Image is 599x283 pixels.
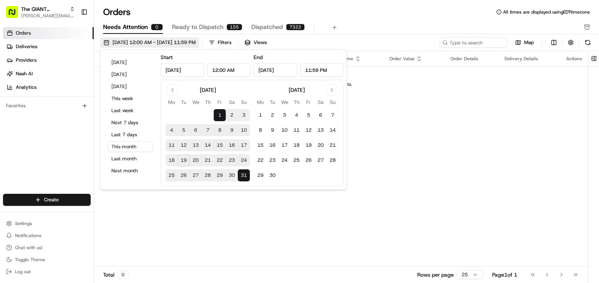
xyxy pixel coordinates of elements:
input: Date [254,63,297,77]
button: 6 [190,124,202,136]
input: Time [300,63,344,77]
div: 0 [151,24,163,30]
button: 25 [290,154,303,166]
th: Thursday [202,98,214,106]
span: Pylon [75,128,91,133]
button: 15 [254,139,266,151]
div: 0 [117,271,129,279]
span: Providers [16,57,36,64]
th: Thursday [290,98,303,106]
button: 9 [226,124,238,136]
label: End [254,54,263,61]
div: 💻 [64,110,70,116]
button: This month [108,141,153,152]
button: 19 [303,139,315,151]
button: 24 [238,154,250,166]
button: 28 [327,154,339,166]
button: 2 [266,109,278,121]
button: 19 [178,154,190,166]
button: Last 7 days [108,129,153,140]
button: 7 [327,109,339,121]
button: 24 [278,154,290,166]
button: 20 [315,139,327,151]
button: 13 [315,124,327,136]
button: 29 [254,169,266,181]
div: Page 1 of 1 [492,271,517,278]
span: Map [524,39,534,46]
button: 1 [214,109,226,121]
div: 7322 [286,24,305,30]
button: 8 [254,124,266,136]
a: Orders [3,27,94,39]
th: Saturday [226,98,238,106]
th: Friday [214,98,226,106]
button: 10 [238,124,250,136]
p: Rows per page [417,271,454,278]
a: Analytics [3,81,94,93]
span: Log out [15,269,30,275]
button: [DATE] [108,69,153,80]
button: [PERSON_NAME][EMAIL_ADDRESS][PERSON_NAME][DOMAIN_NAME] [21,13,75,19]
button: 23 [266,154,278,166]
button: 1 [254,109,266,121]
div: Dropoff Time [326,56,378,62]
button: 7 [202,124,214,136]
button: 17 [238,139,250,151]
button: 12 [303,124,315,136]
a: Powered byPylon [53,127,91,133]
button: 18 [166,154,178,166]
span: Deliveries [16,43,37,50]
span: Create [44,196,59,203]
button: 23 [226,154,238,166]
button: This week [108,93,153,104]
span: Knowledge Base [15,109,58,117]
th: Wednesday [278,98,290,106]
button: Start new chat [128,74,137,83]
button: 8 [214,124,226,136]
button: 12 [178,139,190,151]
img: 1736555255976-a54dd68f-1ca7-489b-9aae-adbdc363a1c4 [8,72,21,85]
button: 18 [290,139,303,151]
button: Go to next month [327,85,337,95]
button: 22 [254,154,266,166]
button: Notifications [3,230,91,241]
button: 28 [202,169,214,181]
button: 16 [226,139,238,151]
span: Views [254,39,267,46]
button: [DATE] [108,57,153,68]
button: 6 [315,109,327,121]
th: Monday [166,98,178,106]
button: Last month [108,154,153,164]
button: 26 [178,169,190,181]
a: 📗Knowledge Base [5,106,61,120]
div: Order Details [450,56,493,62]
th: Wednesday [190,98,202,106]
button: 14 [327,124,339,136]
th: Sunday [238,98,250,106]
h1: Orders [103,6,131,18]
button: 5 [178,124,190,136]
button: Refresh [582,37,593,48]
span: Notifications [15,233,41,239]
a: Deliveries [3,41,94,53]
span: Dispatched [251,23,283,32]
button: Filters [205,37,235,48]
span: Needs Attention [103,23,148,32]
button: 27 [190,169,202,181]
th: Monday [254,98,266,106]
span: All times are displayed using EDT timezone [503,9,590,15]
input: Date [161,63,204,77]
button: Last week [108,105,153,116]
button: 11 [290,124,303,136]
div: Filters [218,39,231,46]
th: Friday [303,98,315,106]
button: 16 [266,139,278,151]
button: Create [3,194,91,206]
button: 30 [226,169,238,181]
span: Settings [15,221,32,227]
a: Providers [3,54,94,66]
button: Chat with us! [3,242,91,253]
span: [DATE] 12:00 AM - [DATE] 11:59 PM [113,39,196,46]
button: 29 [214,169,226,181]
button: Log out [3,266,91,277]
